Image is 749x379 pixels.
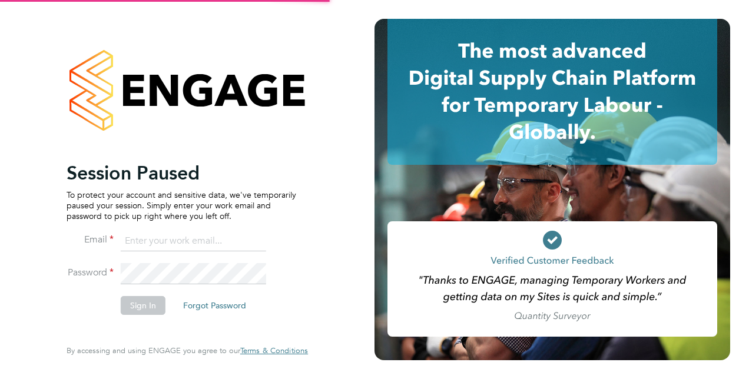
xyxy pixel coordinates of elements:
[121,231,266,252] input: Enter your work email...
[121,296,165,315] button: Sign In
[67,234,114,246] label: Email
[240,346,308,355] a: Terms & Conditions
[67,161,296,185] h2: Session Paused
[67,345,308,355] span: By accessing and using ENGAGE you agree to our
[67,189,296,222] p: To protect your account and sensitive data, we've temporarily paused your session. Simply enter y...
[67,267,114,279] label: Password
[174,296,256,315] button: Forgot Password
